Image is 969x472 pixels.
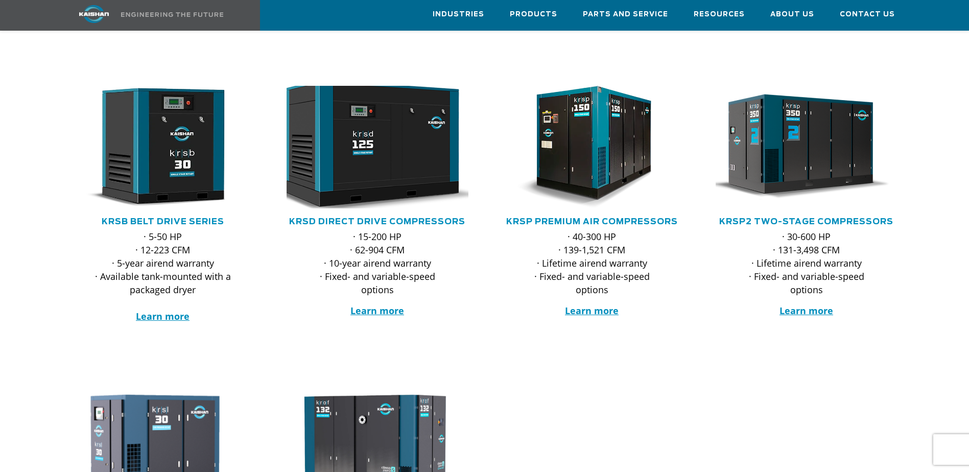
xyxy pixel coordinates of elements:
a: KRSP2 Two-Stage Compressors [719,218,893,226]
img: kaishan logo [56,5,132,23]
span: Parts and Service [583,9,668,20]
div: krsb30 [72,86,254,208]
a: Resources [694,1,745,28]
a: Learn more [136,310,190,322]
a: KRSD Direct Drive Compressors [289,218,465,226]
p: · 40-300 HP · 139-1,521 CFM · Lifetime airend warranty · Fixed- and variable-speed options [522,230,663,296]
img: krsp150 [493,86,675,208]
span: Products [510,9,557,20]
img: krsb30 [64,86,246,208]
a: Learn more [779,304,833,317]
div: krsd125 [287,86,468,208]
p: · 30-600 HP · 131-3,498 CFM · Lifetime airend warranty · Fixed- and variable-speed options [736,230,877,296]
a: KRSP Premium Air Compressors [506,218,678,226]
a: Industries [433,1,484,28]
span: Industries [433,9,484,20]
div: krsp150 [501,86,683,208]
img: krsd125 [270,80,470,215]
div: krsp350 [716,86,897,208]
a: Learn more [565,304,619,317]
span: Resources [694,9,745,20]
a: Products [510,1,557,28]
span: Contact Us [840,9,895,20]
p: · 5-50 HP · 12-223 CFM · 5-year airend warranty · Available tank-mounted with a packaged dryer [92,230,233,323]
span: About Us [770,9,814,20]
a: Learn more [350,304,404,317]
p: · 15-200 HP · 62-904 CFM · 10-year airend warranty · Fixed- and variable-speed options [307,230,448,296]
a: About Us [770,1,814,28]
a: KRSB Belt Drive Series [102,218,224,226]
a: Parts and Service [583,1,668,28]
img: Engineering the future [121,12,223,17]
img: krsp350 [708,86,890,208]
a: Contact Us [840,1,895,28]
